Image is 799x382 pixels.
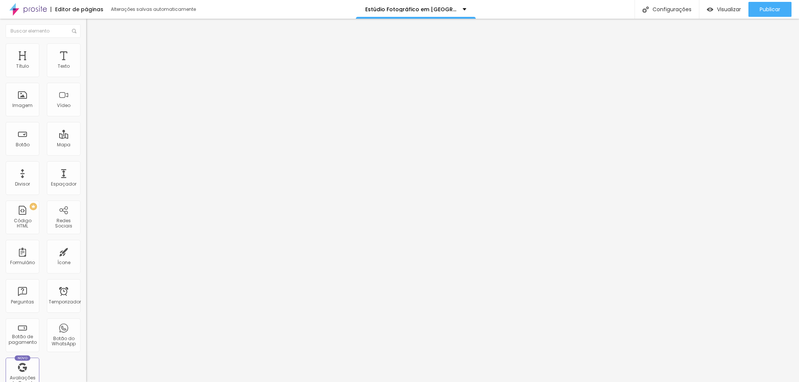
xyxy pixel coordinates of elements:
[111,6,196,12] font: Alterações salvas automaticamente
[748,2,792,17] button: Publicar
[58,63,70,69] font: Texto
[642,6,649,13] img: Ícone
[55,6,103,13] font: Editor de páginas
[14,217,31,229] font: Código HTML
[16,141,30,148] font: Botão
[707,6,713,13] img: view-1.svg
[10,259,35,266] font: Formulário
[653,6,691,13] font: Configurações
[52,335,76,347] font: Botão do WhatsApp
[717,6,741,13] font: Visualizar
[18,356,28,360] font: Novo
[760,6,780,13] font: Publicar
[16,63,29,69] font: Título
[57,102,70,109] font: Vídeo
[11,299,34,305] font: Perguntas
[72,29,76,33] img: Ícone
[55,217,72,229] font: Redes Sociais
[6,24,81,38] input: Buscar elemento
[9,333,37,345] font: Botão de pagamento
[49,299,81,305] font: Temporizador
[699,2,748,17] button: Visualizar
[57,259,70,266] font: Ícone
[57,141,70,148] font: Mapa
[365,6,491,13] font: Estúdio Fotográfico em [GEOGRAPHIC_DATA]
[51,181,76,187] font: Espaçador
[12,102,33,109] font: Imagem
[86,19,799,382] iframe: Editor
[15,181,30,187] font: Divisor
